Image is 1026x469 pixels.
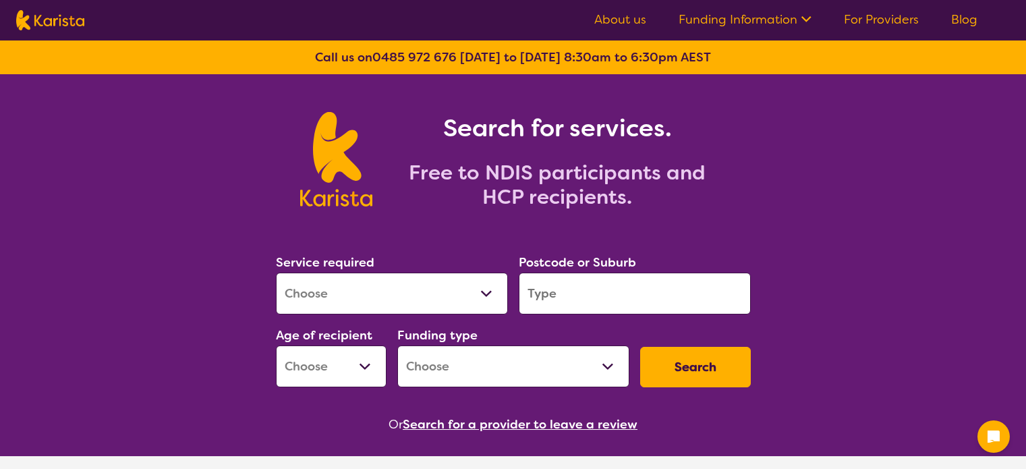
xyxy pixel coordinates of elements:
input: Type [519,273,751,314]
a: 0485 972 676 [372,49,457,65]
span: Or [389,414,403,435]
label: Funding type [397,327,478,343]
label: Postcode or Suburb [519,254,636,271]
h1: Search for services. [389,112,726,144]
a: For Providers [844,11,919,28]
button: Search for a provider to leave a review [403,414,637,435]
img: Karista logo [16,10,84,30]
label: Age of recipient [276,327,372,343]
a: Blog [951,11,977,28]
label: Service required [276,254,374,271]
a: About us [594,11,646,28]
h2: Free to NDIS participants and HCP recipients. [389,161,726,209]
button: Search [640,347,751,387]
img: Karista logo [300,112,372,206]
a: Funding Information [679,11,811,28]
b: Call us on [DATE] to [DATE] 8:30am to 6:30pm AEST [315,49,711,65]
